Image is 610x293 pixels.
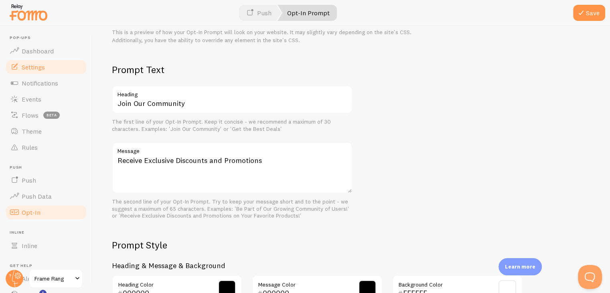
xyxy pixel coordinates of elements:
span: Pop-ups [10,35,87,41]
span: Flows [22,111,39,119]
iframe: Help Scout Beacon - Open [578,265,602,289]
div: The second line of your Opt-In Prompt. Try to keep your message short and to the point - we sugge... [112,198,353,220]
span: Get Help [10,263,87,269]
a: Inline [5,238,87,254]
span: Dashboard [22,47,54,55]
h3: Heading & Message & Background [112,261,523,270]
span: Inline [22,242,37,250]
a: Dashboard [5,43,87,59]
h2: Prompt Style [112,239,523,251]
span: Push [22,176,36,184]
a: Rules [5,139,87,155]
h2: Prompt Text [112,63,353,76]
a: Theme [5,123,87,139]
a: Flows beta [5,107,87,123]
span: Opt-In [22,208,41,216]
span: Theme [22,127,42,135]
label: Heading [112,85,353,99]
span: Push Data [22,192,52,200]
div: Learn more [499,258,542,275]
span: Frame Rang [34,274,73,283]
span: Events [22,95,41,103]
a: Frame Rang [29,269,83,288]
a: Events [5,91,87,107]
a: Notifications [5,75,87,91]
label: Message [112,142,353,156]
div: The first line of your Opt-In Prompt. Keep it concise - we recommend a maximum of 30 characters. ... [112,118,353,132]
p: Learn more [505,263,535,271]
span: beta [43,112,60,119]
span: Settings [22,63,45,71]
a: Settings [5,59,87,75]
span: Notifications [22,79,58,87]
span: Inline [10,230,87,235]
a: Push Data [5,188,87,204]
span: Rules [22,143,38,151]
a: Push [5,172,87,188]
p: This is a preview of how your Opt-In Prompt will look on your website. It may slightly vary depen... [112,28,523,44]
img: fomo-relay-logo-orange.svg [8,2,49,22]
a: Opt-In [5,204,87,220]
span: Push [10,165,87,170]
